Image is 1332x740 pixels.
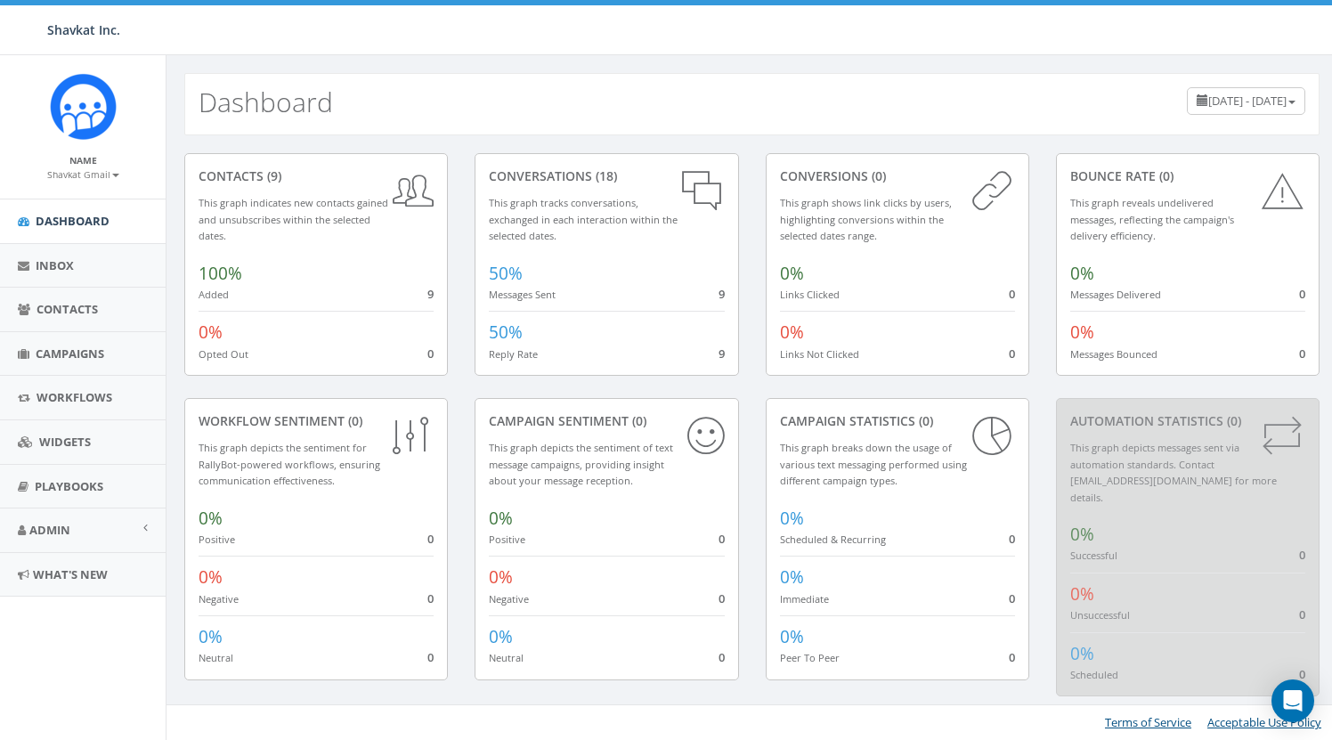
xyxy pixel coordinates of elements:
[1207,714,1321,730] a: Acceptable Use Policy
[35,478,103,494] span: Playbooks
[780,347,859,361] small: Links Not Clicked
[1070,668,1118,681] small: Scheduled
[37,301,98,317] span: Contacts
[489,651,524,664] small: Neutral
[780,321,804,344] span: 0%
[780,507,804,530] span: 0%
[1070,167,1305,185] div: Bounce Rate
[199,507,223,530] span: 0%
[1009,649,1015,665] span: 0
[592,167,617,184] span: (18)
[199,565,223,589] span: 0%
[780,167,1015,185] div: conversions
[199,412,434,430] div: Workflow Sentiment
[264,167,281,184] span: (9)
[489,625,513,648] span: 0%
[199,441,380,487] small: This graph depicts the sentiment for RallyBot-powered workflows, ensuring communication effective...
[629,412,646,429] span: (0)
[1009,590,1015,606] span: 0
[780,651,840,664] small: Peer To Peer
[1299,666,1305,682] span: 0
[427,346,434,362] span: 0
[719,590,725,606] span: 0
[1070,582,1094,606] span: 0%
[427,590,434,606] span: 0
[1299,606,1305,622] span: 0
[47,21,120,38] span: Shavkat Inc.
[489,412,724,430] div: Campaign Sentiment
[1299,547,1305,563] span: 0
[719,346,725,362] span: 9
[1070,523,1094,546] span: 0%
[719,531,725,547] span: 0
[199,196,388,242] small: This graph indicates new contacts gained and unsubscribes within the selected dates.
[1299,286,1305,302] span: 0
[1009,531,1015,547] span: 0
[1009,346,1015,362] span: 0
[780,196,952,242] small: This graph shows link clicks by users, highlighting conversions within the selected dates range.
[199,321,223,344] span: 0%
[1070,412,1305,430] div: Automation Statistics
[199,167,434,185] div: contacts
[780,592,829,606] small: Immediate
[199,288,229,301] small: Added
[427,531,434,547] span: 0
[427,286,434,302] span: 9
[915,412,933,429] span: (0)
[199,625,223,648] span: 0%
[489,347,538,361] small: Reply Rate
[345,412,362,429] span: (0)
[1208,93,1287,109] span: [DATE] - [DATE]
[39,434,91,450] span: Widgets
[199,347,248,361] small: Opted Out
[1070,642,1094,665] span: 0%
[780,565,804,589] span: 0%
[489,533,525,546] small: Positive
[868,167,886,184] span: (0)
[199,592,239,606] small: Negative
[489,167,724,185] div: conversations
[1009,286,1015,302] span: 0
[199,87,333,117] h2: Dashboard
[1070,549,1117,562] small: Successful
[719,649,725,665] span: 0
[36,257,74,273] span: Inbox
[199,651,233,664] small: Neutral
[1223,412,1241,429] span: (0)
[1070,441,1277,504] small: This graph depicts messages sent via automation standards. Contact [EMAIL_ADDRESS][DOMAIN_NAME] f...
[780,262,804,285] span: 0%
[780,412,1015,430] div: Campaign Statistics
[489,507,513,530] span: 0%
[489,262,523,285] span: 50%
[36,213,110,229] span: Dashboard
[780,625,804,648] span: 0%
[199,533,235,546] small: Positive
[47,168,119,181] small: Shavkat Gmail
[1070,262,1094,285] span: 0%
[199,262,242,285] span: 100%
[1070,321,1094,344] span: 0%
[1271,679,1314,722] div: Open Intercom Messenger
[47,166,119,182] a: Shavkat Gmail
[489,321,523,344] span: 50%
[33,566,108,582] span: What's New
[489,565,513,589] span: 0%
[1070,347,1157,361] small: Messages Bounced
[1070,608,1130,622] small: Unsuccessful
[427,649,434,665] span: 0
[719,286,725,302] span: 9
[29,522,70,538] span: Admin
[780,441,967,487] small: This graph breaks down the usage of various text messaging performed using different campaign types.
[1105,714,1191,730] a: Terms of Service
[1070,196,1234,242] small: This graph reveals undelivered messages, reflecting the campaign's delivery efficiency.
[489,592,529,606] small: Negative
[489,288,556,301] small: Messages Sent
[1299,346,1305,362] span: 0
[37,389,112,405] span: Workflows
[780,288,840,301] small: Links Clicked
[489,196,678,242] small: This graph tracks conversations, exchanged in each interaction within the selected dates.
[1156,167,1174,184] span: (0)
[780,533,886,546] small: Scheduled & Recurring
[489,441,673,487] small: This graph depicts the sentiment of text message campaigns, providing insight about your message ...
[1070,288,1161,301] small: Messages Delivered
